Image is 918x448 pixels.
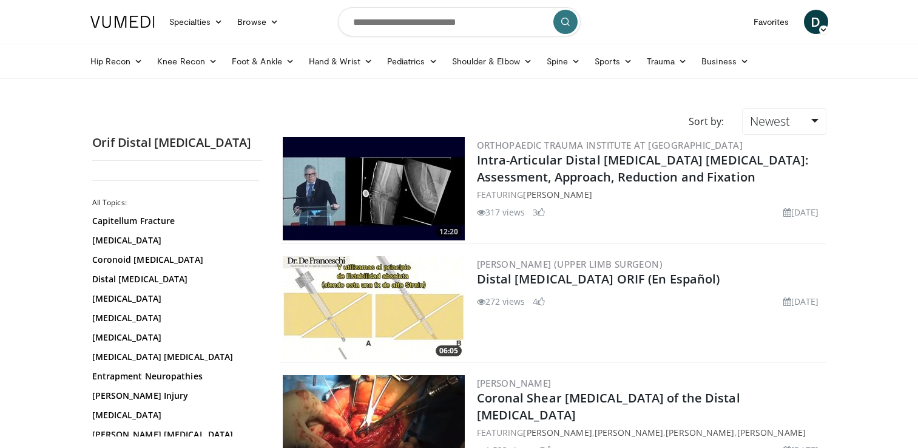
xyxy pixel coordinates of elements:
[92,351,256,363] a: [MEDICAL_DATA] [MEDICAL_DATA]
[783,295,819,308] li: [DATE]
[83,49,150,73] a: Hip Recon
[283,137,465,240] a: 12:20
[804,10,828,34] a: D
[533,206,545,219] li: 3
[680,108,733,135] div: Sort by:
[477,152,808,185] a: Intra-Articular Distal [MEDICAL_DATA] [MEDICAL_DATA]: Assessment, Approach, Reduction and Fixation
[92,198,259,208] h2: All Topics:
[523,189,592,200] a: [PERSON_NAME]
[92,254,256,266] a: Coronoid [MEDICAL_DATA]
[92,370,256,382] a: Entrapment Neuropathies
[92,390,256,402] a: [PERSON_NAME] Injury
[338,7,581,36] input: Search topics, interventions
[477,295,525,308] li: 272 views
[477,377,552,389] a: [PERSON_NAME]
[230,10,286,34] a: Browse
[666,427,734,438] a: [PERSON_NAME]
[92,273,256,285] a: Distal [MEDICAL_DATA]
[90,16,155,28] img: VuMedi Logo
[436,345,462,356] span: 06:05
[380,49,445,73] a: Pediatrics
[477,188,824,201] div: FEATURING
[283,137,465,240] img: 12765687-9d5a-49c6-bc9a-7b6f97b572c8.300x170_q85_crop-smart_upscale.jpg
[162,10,231,34] a: Specialties
[746,10,797,34] a: Favorites
[477,426,824,439] div: FEATURING , , ,
[224,49,302,73] a: Foot & Ankle
[477,271,720,287] a: Distal [MEDICAL_DATA] ORIF (En Español)
[436,226,462,237] span: 12:20
[150,49,224,73] a: Knee Recon
[477,390,740,423] a: Coronal Shear [MEDICAL_DATA] of the Distal [MEDICAL_DATA]
[694,49,756,73] a: Business
[640,49,695,73] a: Trauma
[539,49,587,73] a: Spine
[283,256,465,359] img: 88b8e465-5b06-4ebf-88fb-b2f6f6c6bd5c.300x170_q85_crop-smart_upscale.jpg
[92,135,262,151] h2: Orif Distal [MEDICAL_DATA]
[587,49,640,73] a: Sports
[302,49,380,73] a: Hand & Wrist
[477,206,525,219] li: 317 views
[92,409,256,421] a: [MEDICAL_DATA]
[92,293,256,305] a: [MEDICAL_DATA]
[742,108,826,135] a: Newest
[783,206,819,219] li: [DATE]
[737,427,806,438] a: [PERSON_NAME]
[595,427,663,438] a: [PERSON_NAME]
[92,331,256,344] a: [MEDICAL_DATA]
[523,427,592,438] a: [PERSON_NAME]
[445,49,539,73] a: Shoulder & Elbow
[477,139,743,151] a: Orthopaedic Trauma Institute at [GEOGRAPHIC_DATA]
[283,256,465,359] a: 06:05
[477,258,663,270] a: [PERSON_NAME] (Upper limb surgeon)
[92,312,256,324] a: [MEDICAL_DATA]
[92,215,256,227] a: Capitellum Fracture
[533,295,545,308] li: 4
[92,429,256,441] a: [PERSON_NAME] [MEDICAL_DATA]
[750,113,790,129] span: Newest
[92,234,256,246] a: [MEDICAL_DATA]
